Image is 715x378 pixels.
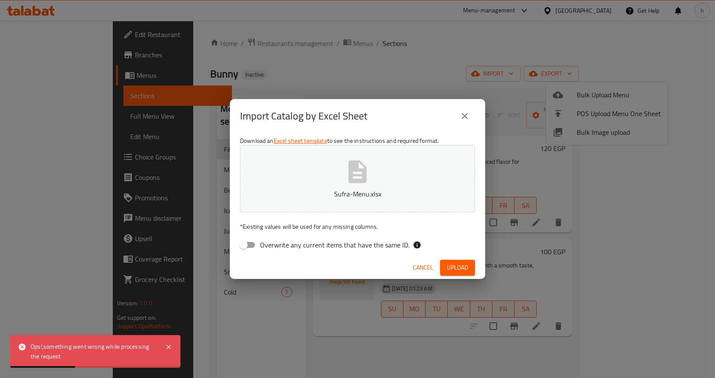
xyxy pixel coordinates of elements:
[455,106,475,126] button: close
[409,260,437,276] button: Cancel
[230,133,485,256] div: Download an to see the instructions and required format.
[240,109,367,123] h2: Import Catalog by Excel Sheet
[260,240,409,250] span: Overwrite any current items that have the same ID.
[240,145,475,212] button: Sufra-Menu.xlsx
[240,222,475,231] p: Existing values will be used for any missing columns.
[253,189,462,199] p: Sufra-Menu.xlsx
[274,135,327,146] a: Excel sheet template
[31,342,157,361] div: Ops!,something went wrong while processing the request
[440,260,475,276] button: Upload
[447,262,468,273] span: Upload
[413,262,433,273] span: Cancel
